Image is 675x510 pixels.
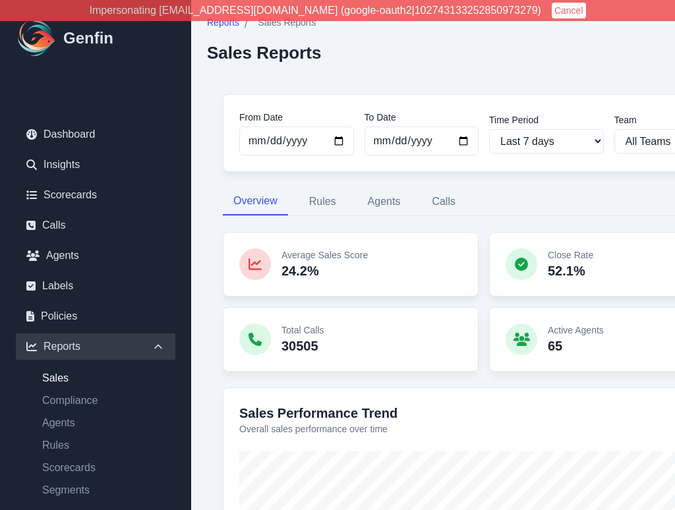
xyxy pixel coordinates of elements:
button: Cancel [552,3,586,18]
p: Close Rate [548,248,593,262]
a: Segments [32,482,175,498]
img: Logo [16,17,58,59]
a: Calls [16,212,175,239]
button: Rules [299,188,347,215]
a: Dashboard [16,121,175,148]
span: / [245,16,247,32]
a: Rules [32,438,175,453]
a: Compliance [32,393,175,409]
p: 52.1% [548,262,593,280]
a: Agents [32,415,175,431]
a: Scorecards [32,460,175,476]
p: 24.2% [281,262,368,280]
a: Agents [16,242,175,269]
button: Overview [223,188,288,215]
div: Reports [16,333,175,360]
h1: Genfin [63,28,113,49]
span: Sales Reports [258,16,316,29]
button: Agents [357,188,411,215]
h2: Sales Reports [207,43,321,63]
span: Reports [207,16,239,29]
a: Scorecards [16,182,175,208]
p: 65 [548,337,604,355]
a: Insights [16,152,175,178]
a: Policies [16,303,175,329]
p: 30505 [281,337,324,355]
p: Average Sales Score [281,248,368,262]
label: To Date [365,111,479,124]
a: Labels [16,273,175,299]
a: Reports [207,16,239,32]
label: Time Period [489,113,604,127]
label: From Date [239,111,354,124]
p: Total Calls [281,324,324,337]
button: Calls [421,188,466,215]
p: Active Agents [548,324,604,337]
a: Sales [32,370,175,386]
